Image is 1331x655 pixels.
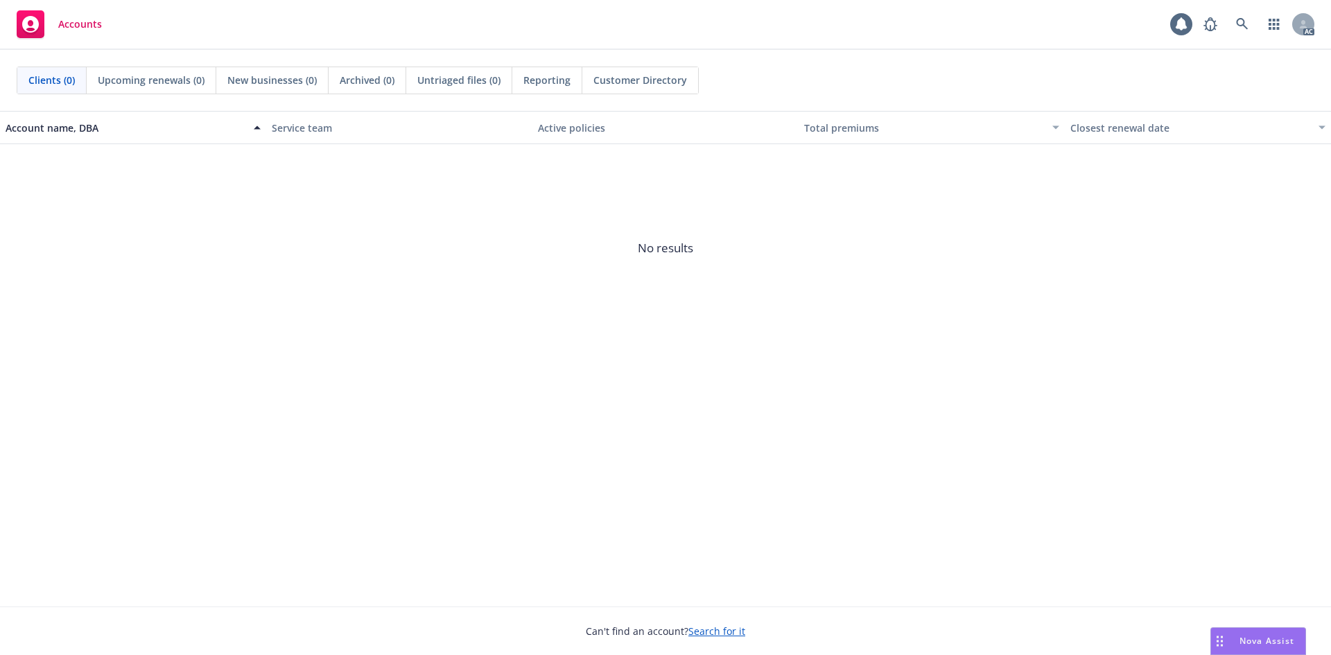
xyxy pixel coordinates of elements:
span: Can't find an account? [586,624,745,638]
span: Customer Directory [593,73,687,87]
span: Reporting [523,73,571,87]
div: Service team [272,121,527,135]
button: Nova Assist [1210,627,1306,655]
button: Closest renewal date [1065,111,1331,144]
span: Accounts [58,19,102,30]
a: Report a Bug [1197,10,1224,38]
span: Nova Assist [1239,635,1294,647]
div: Total premiums [804,121,1044,135]
a: Switch app [1260,10,1288,38]
div: Closest renewal date [1070,121,1310,135]
span: Archived (0) [340,73,394,87]
div: Drag to move [1211,628,1228,654]
div: Active policies [538,121,793,135]
button: Service team [266,111,532,144]
span: Clients (0) [28,73,75,87]
a: Accounts [11,5,107,44]
div: Account name, DBA [6,121,245,135]
a: Search [1228,10,1256,38]
button: Total premiums [799,111,1065,144]
span: New businesses (0) [227,73,317,87]
button: Active policies [532,111,799,144]
span: Untriaged files (0) [417,73,501,87]
span: Upcoming renewals (0) [98,73,205,87]
a: Search for it [688,625,745,638]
